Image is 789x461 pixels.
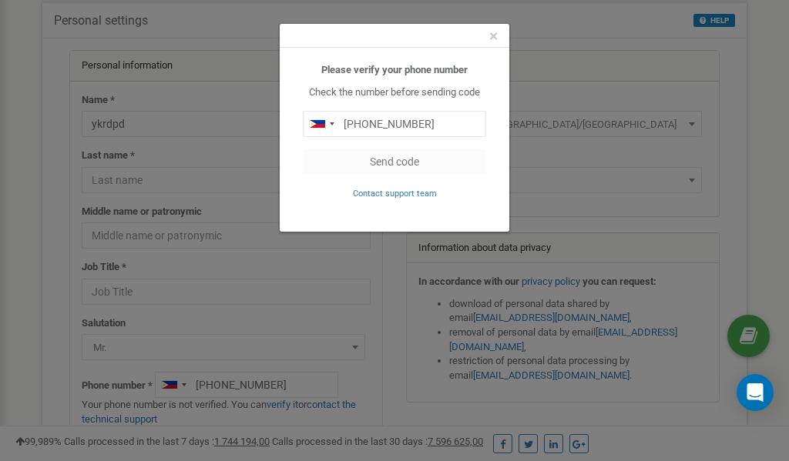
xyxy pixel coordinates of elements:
[303,149,486,175] button: Send code
[489,28,498,45] button: Close
[321,64,468,75] b: Please verify your phone number
[304,112,339,136] div: Telephone country code
[303,85,486,100] p: Check the number before sending code
[737,374,774,411] div: Open Intercom Messenger
[353,187,437,199] a: Contact support team
[353,189,437,199] small: Contact support team
[303,111,486,137] input: 0905 123 4567
[489,27,498,45] span: ×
